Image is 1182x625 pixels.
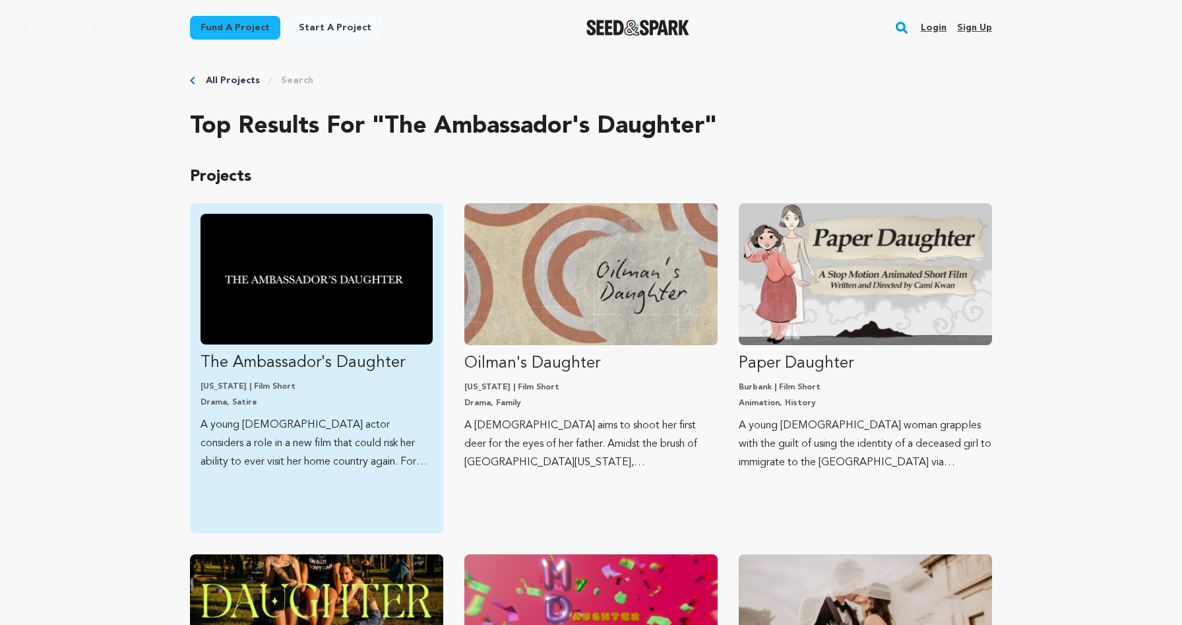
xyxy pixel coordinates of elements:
p: Animation, History [739,398,992,409]
img: Seed&Spark Logo Dark Mode [586,20,690,36]
div: Breadcrumb [190,74,992,87]
h2: Top results for "the ambassador's daughter" [190,114,992,140]
p: Projects [190,166,992,187]
a: Seed&Spark Homepage [586,20,690,36]
p: Burbank | Film Short [739,382,992,393]
p: A young [DEMOGRAPHIC_DATA] actor considers a role in a new film that could risk her ability to ev... [201,416,433,471]
p: The Ambassador's Daughter [201,352,433,374]
a: Fund Oilman&#039;s Daughter [464,203,718,472]
a: Sign up [957,17,992,38]
a: Fund a project [190,16,280,40]
p: Oilman's Daughter [464,353,718,374]
p: A young [DEMOGRAPHIC_DATA] woman grapples with the guilt of using the identity of a deceased girl... [739,416,992,472]
p: [US_STATE] | Film Short [464,382,718,393]
a: Start a project [288,16,382,40]
p: Drama, Family [464,398,718,409]
p: Paper Daughter [739,353,992,374]
p: [US_STATE] | Film Short [201,381,433,392]
a: Login [921,17,947,38]
a: Search [281,74,313,87]
a: All Projects [206,74,260,87]
a: Fund The Ambassador&#039;s Daughter [201,214,433,471]
p: A [DEMOGRAPHIC_DATA] aims to shoot her first deer for the eyes of her father. Amidst the brush of... [464,416,718,472]
a: Fund Paper Daughter [739,203,992,472]
p: Drama, Satire [201,397,433,408]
